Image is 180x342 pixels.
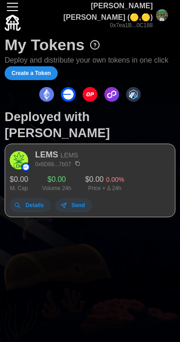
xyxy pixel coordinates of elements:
[37,85,56,104] button: Ethereum
[126,87,141,102] img: Arbitrum
[10,198,51,212] button: Details
[39,87,54,102] img: Ethereum
[5,66,58,80] button: Create a Token
[61,87,76,102] img: Base
[106,175,124,185] p: 0.00 %
[60,151,78,161] p: LEMS
[85,174,103,185] p: $ 0.00
[102,85,121,104] button: Polygon
[156,9,168,21] img: original
[5,35,84,55] h1: My Tokens
[10,151,28,169] img: LEMS (on Base)
[12,67,51,80] span: Create a Token
[42,174,71,185] p: $ 0.00
[5,109,175,141] h1: Deployed with [PERSON_NAME]
[59,85,78,104] button: Base
[73,159,82,168] button: Copy CA
[10,185,28,191] p: M. Cap
[42,185,71,191] p: Volume 24h
[104,87,119,102] img: Polygon
[10,174,28,185] p: $ 0.00
[83,87,97,102] img: Optimism
[72,199,85,212] span: Send
[5,55,168,66] p: Deploy and distribute your own tokens in one click
[85,185,124,191] p: Price + Δ 24h
[35,149,58,162] p: LEMS
[25,199,43,212] span: Details
[40,22,153,29] p: 0x7ea1B...0C188
[5,15,21,31] img: Quidli
[35,161,71,168] a: 0x6D86...7b07
[55,198,92,212] button: Send
[80,85,100,104] button: Optimism
[40,0,153,23] p: [PERSON_NAME] [PERSON_NAME] (🟡,🟡)
[124,85,143,104] button: Arbitrum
